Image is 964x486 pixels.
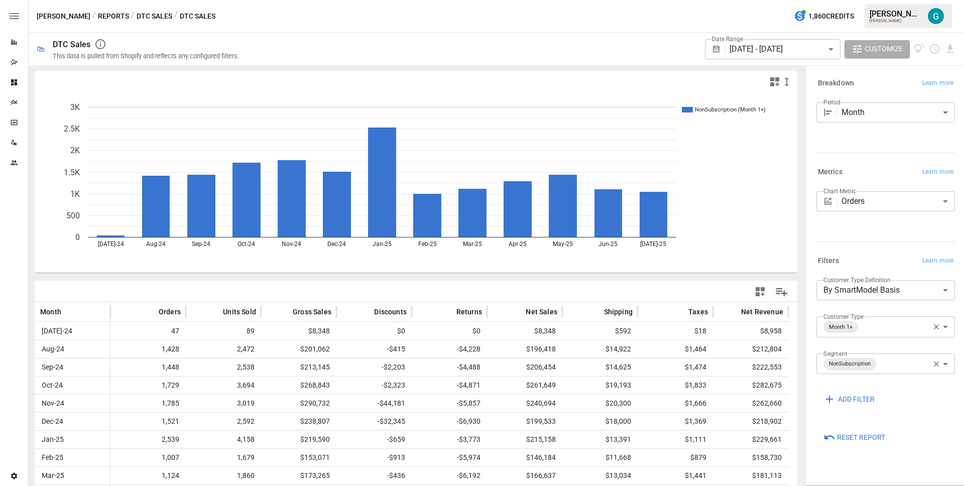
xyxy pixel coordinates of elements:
[137,10,172,23] button: DTC Sales
[37,10,90,23] button: [PERSON_NAME]
[693,322,708,340] span: $18
[751,377,783,394] span: $282,675
[928,8,944,24] img: Gavin Acres
[235,340,256,358] span: 2,472
[160,449,181,466] span: 1,007
[223,307,256,317] span: Units Sold
[604,449,633,466] span: $11,668
[299,467,331,484] span: $173,265
[823,312,864,321] label: Customer Type
[40,467,66,484] span: Mar-25
[160,395,181,412] span: 1,785
[456,307,482,317] span: Returns
[526,307,557,317] span: Net Sales
[35,92,789,273] svg: A chart.
[70,102,80,112] text: 3K
[376,395,407,412] span: -$44,181
[235,413,256,430] span: 2,592
[463,240,482,248] text: Mar-25
[751,413,783,430] span: $218,902
[327,240,346,248] text: Dec-24
[589,305,603,319] button: Sort
[695,106,766,113] text: NonSubscription (Month 1+)
[471,322,482,340] span: $0
[53,52,239,60] div: This data is pulled from Shopify and reflects any configured filters.
[922,78,953,88] span: Learn more
[160,377,181,394] span: 1,729
[374,307,407,317] span: Discounts
[533,322,557,340] span: $8,348
[751,431,783,448] span: $229,661
[66,211,80,220] text: 500
[604,358,633,376] span: $14,625
[838,393,875,406] span: ADD FILTER
[598,240,618,248] text: Jun-25
[604,395,633,412] span: $20,300
[237,240,255,248] text: Oct-24
[455,340,482,358] span: -$4,228
[825,321,857,333] span: Month 1+
[40,377,64,394] span: Oct-24
[525,431,557,448] span: $215,158
[712,35,743,43] label: Date Range
[64,168,80,177] text: 1.5K
[160,467,181,484] span: 1,124
[816,280,955,300] div: By SmartModel Basis
[386,431,407,448] span: -$659
[299,449,331,466] span: $153,071
[604,431,633,448] span: $13,391
[726,305,740,319] button: Sort
[751,449,783,466] span: $158,730
[808,10,854,23] span: 1,860 Credits
[455,377,482,394] span: -$4,871
[455,358,482,376] span: -$4,488
[922,2,950,30] button: Gavin Acres
[75,232,80,242] text: 0
[683,340,708,358] span: $1,464
[53,40,90,49] div: DTC Sales
[604,413,633,430] span: $18,000
[192,240,210,248] text: Sep-24
[511,305,525,319] button: Sort
[299,413,331,430] span: $238,807
[40,431,65,448] span: Jan-25
[40,340,66,358] span: Aug-24
[160,340,181,358] span: 1,428
[823,187,856,195] label: Chart Metric
[816,428,892,446] button: Reset Report
[307,322,331,340] span: $8,348
[170,322,181,340] span: 47
[380,358,407,376] span: -$2,203
[40,322,74,340] span: [DATE]-24
[70,189,80,199] text: 1K
[40,307,61,317] span: Month
[359,305,373,319] button: Sort
[683,431,708,448] span: $1,111
[62,305,76,319] button: Sort
[455,449,482,466] span: -$5,974
[929,43,940,55] button: Schedule report
[174,10,178,23] div: /
[235,449,256,466] span: 1,679
[604,377,633,394] span: $19,193
[525,395,557,412] span: $240,694
[751,340,783,358] span: $212,804
[741,307,783,317] span: Net Revenue
[441,305,455,319] button: Sort
[604,467,633,484] span: $13,034
[299,395,331,412] span: $290,732
[841,102,955,123] div: Month
[683,467,708,484] span: $1,441
[525,413,557,430] span: $199,533
[614,322,633,340] span: $592
[751,395,783,412] span: $262,660
[751,358,783,376] span: $222,553
[146,240,166,248] text: Aug-24
[525,377,557,394] span: $261,649
[98,10,129,23] button: Reports
[509,240,527,248] text: Apr-25
[870,9,922,19] div: [PERSON_NAME]
[299,377,331,394] span: $268,843
[845,40,910,58] button: Customize
[64,124,80,134] text: 2.5K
